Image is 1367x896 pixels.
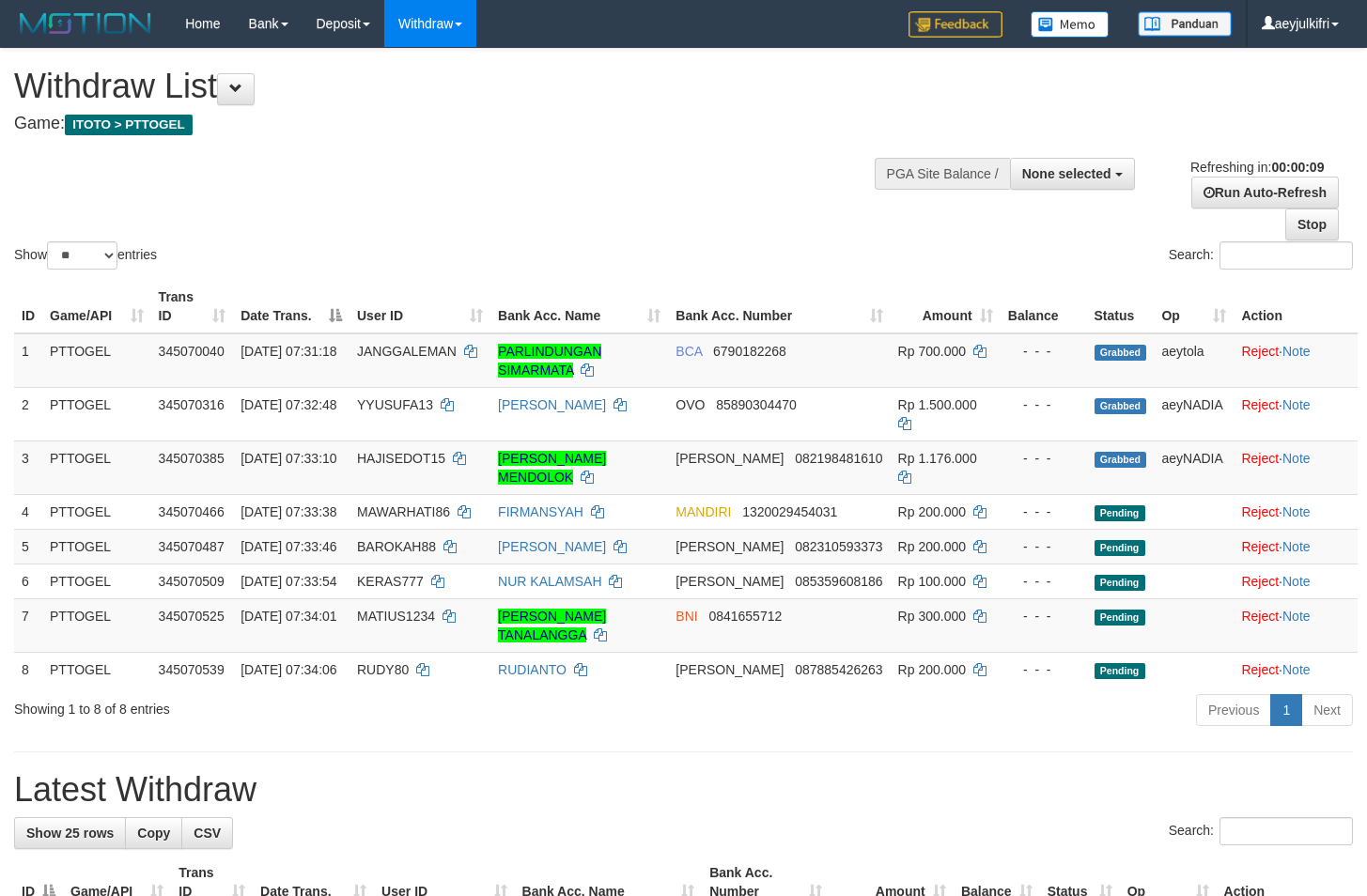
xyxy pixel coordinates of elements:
span: OVO [676,397,705,412]
a: Note [1282,397,1311,412]
span: Rp 100.000 [898,574,966,589]
td: aeyNADIA [1154,440,1234,494]
th: User ID: activate to sort column ascending [350,280,490,333]
a: PARLINDUNGAN SIMARMATA [498,344,601,378]
td: 5 [14,529,42,564]
span: CSV [194,826,221,841]
th: Balance [1001,280,1087,333]
span: ITOTO > PTTOGEL [65,115,193,135]
span: 345070466 [159,504,225,519]
td: 7 [14,598,42,652]
span: [DATE] 07:32:48 [241,397,336,412]
h4: Game: [14,115,893,133]
a: Show 25 rows [14,817,126,849]
span: [PERSON_NAME] [676,451,784,466]
a: 1 [1270,694,1302,726]
th: Status [1087,280,1155,333]
a: CSV [181,817,233,849]
td: PTTOGEL [42,529,151,564]
a: Reject [1241,609,1279,624]
th: Amount: activate to sort column ascending [891,280,1001,333]
h1: Latest Withdraw [14,771,1353,809]
span: MAWARHATI86 [357,504,450,519]
div: PGA Site Balance / [875,158,1010,190]
label: Search: [1169,241,1353,270]
span: Rp 1.176.000 [898,451,977,466]
td: · [1234,652,1358,687]
td: · [1234,529,1358,564]
div: - - - [1008,342,1080,361]
td: · [1234,598,1358,652]
a: Reject [1241,539,1279,554]
strong: 00:00:09 [1271,160,1324,175]
td: aeytola [1154,333,1234,388]
span: Copy [137,826,170,841]
td: · [1234,564,1358,598]
div: - - - [1008,537,1080,556]
span: 345070487 [159,539,225,554]
a: Reject [1241,662,1279,677]
span: 345070509 [159,574,225,589]
a: Note [1282,451,1311,466]
td: · [1234,440,1358,494]
td: 4 [14,494,42,529]
span: Grabbed [1095,345,1147,361]
span: [DATE] 07:33:10 [241,451,336,466]
span: Pending [1095,663,1145,679]
span: MANDIRI [676,504,731,519]
a: Reject [1241,344,1279,359]
img: MOTION_logo.png [14,9,157,38]
span: Rp 200.000 [898,504,966,519]
span: [PERSON_NAME] [676,539,784,554]
span: Copy 0841655712 to clipboard [708,609,782,624]
span: YYUSUFA13 [357,397,433,412]
span: MATIUS1234 [357,609,435,624]
span: Pending [1095,575,1145,591]
td: · [1234,494,1358,529]
td: 1 [14,333,42,388]
span: 345070385 [159,451,225,466]
input: Search: [1219,817,1353,845]
span: KERAS777 [357,574,424,589]
a: Note [1282,344,1311,359]
span: Copy 085359608186 to clipboard [795,574,882,589]
td: 8 [14,652,42,687]
span: Copy 082198481610 to clipboard [795,451,882,466]
th: ID [14,280,42,333]
span: Refreshing in: [1190,160,1324,175]
a: Reject [1241,451,1279,466]
th: Trans ID: activate to sort column ascending [151,280,234,333]
span: [DATE] 07:33:46 [241,539,336,554]
select: Showentries [47,241,117,270]
span: None selected [1022,166,1111,181]
div: Showing 1 to 8 of 8 entries [14,692,555,718]
div: - - - [1008,607,1080,626]
a: Previous [1196,694,1271,726]
span: Show 25 rows [26,826,114,841]
td: PTTOGEL [42,564,151,598]
button: None selected [1010,158,1135,190]
th: Action [1234,280,1358,333]
img: panduan.png [1138,11,1232,37]
input: Search: [1219,241,1353,270]
a: Run Auto-Refresh [1191,177,1339,209]
a: Reject [1241,574,1279,589]
a: Stop [1285,209,1339,240]
span: [PERSON_NAME] [676,662,784,677]
span: 345070539 [159,662,225,677]
img: Feedback.jpg [909,11,1002,38]
th: Bank Acc. Name: activate to sort column ascending [490,280,668,333]
span: [DATE] 07:31:18 [241,344,336,359]
td: aeyNADIA [1154,387,1234,440]
a: Reject [1241,397,1279,412]
td: PTTOGEL [42,440,151,494]
a: Note [1282,504,1311,519]
span: Copy 082310593373 to clipboard [795,539,882,554]
img: Button%20Memo.svg [1031,11,1110,38]
a: Next [1301,694,1353,726]
h1: Withdraw List [14,68,893,105]
span: Grabbed [1095,452,1147,468]
td: · [1234,387,1358,440]
span: Copy 85890304470 to clipboard [716,397,797,412]
span: BAROKAH88 [357,539,436,554]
